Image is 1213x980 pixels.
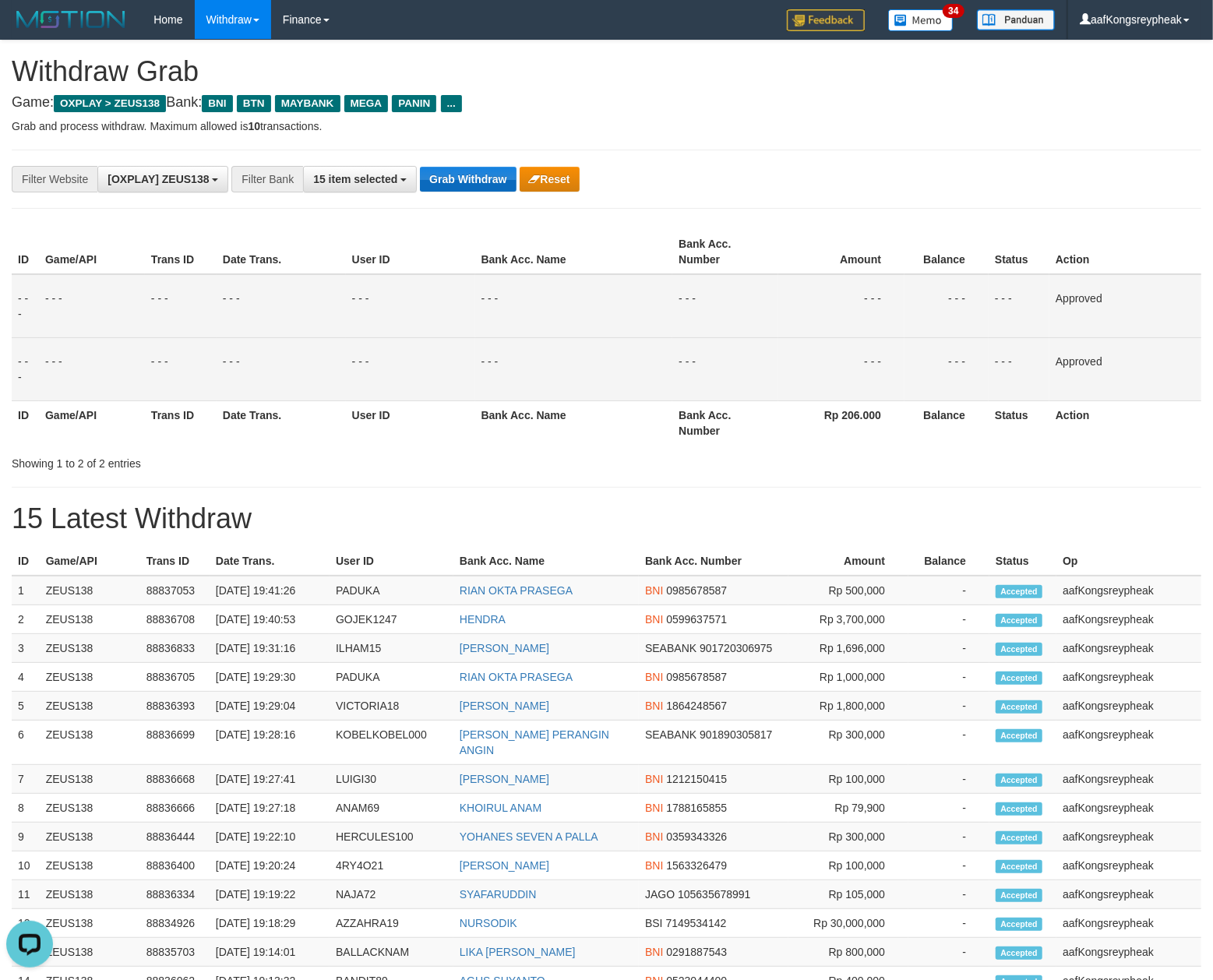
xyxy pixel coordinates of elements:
[40,576,140,605] td: ZEUS138
[330,880,453,909] td: NAJA72
[12,503,1201,534] h1: 15 Latest Withdraw
[39,230,145,274] th: Game/API
[908,765,989,794] td: -
[40,909,140,938] td: ZEUS138
[210,692,330,721] td: [DATE] 19:29:04
[330,547,453,576] th: User ID
[639,547,788,576] th: Bank Acc. Number
[1056,663,1201,692] td: aafKongsreypheak
[908,851,989,880] td: -
[1049,230,1201,274] th: Action
[989,230,1049,274] th: Status
[460,642,549,654] a: [PERSON_NAME]
[788,909,908,938] td: Rp 30,000,000
[330,851,453,880] td: 4RY4O21
[666,584,727,597] span: Copy 0985678587 to clipboard
[666,671,727,683] span: Copy 0985678587 to clipboard
[996,947,1042,960] span: Accepted
[330,938,453,967] td: BALLACKNAM
[645,888,675,901] span: JAGO
[140,634,210,663] td: 88836833
[40,692,140,721] td: ZEUS138
[12,449,494,471] div: Showing 1 to 2 of 2 entries
[330,794,453,823] td: ANAM69
[330,909,453,938] td: AZZAHRA19
[666,700,727,712] span: Copy 1864248567 to clipboard
[645,700,663,712] span: BNI
[460,946,576,958] a: LIKA [PERSON_NAME]
[460,917,517,929] a: NURSODIK
[140,721,210,765] td: 88836699
[778,230,904,274] th: Amount
[248,120,260,132] strong: 10
[996,700,1042,714] span: Accepted
[140,938,210,967] td: 88835703
[12,56,1201,87] h1: Withdraw Grab
[1049,274,1201,338] td: Approved
[210,605,330,634] td: [DATE] 19:40:53
[666,859,727,872] span: Copy 1563326479 to clipboard
[788,794,908,823] td: Rp 79,900
[210,938,330,967] td: [DATE] 19:14:01
[788,721,908,765] td: Rp 300,000
[666,917,727,929] span: Copy 7149534142 to clipboard
[140,851,210,880] td: 88836400
[996,643,1042,656] span: Accepted
[1056,765,1201,794] td: aafKongsreypheak
[40,880,140,909] td: ZEUS138
[108,173,209,185] span: [OXPLAY] ZEUS138
[666,946,727,958] span: Copy 0291887543 to clipboard
[40,547,140,576] th: Game/API
[1056,880,1201,909] td: aafKongsreypheak
[700,728,772,741] span: Copy 901890305817 to clipboard
[788,692,908,721] td: Rp 1,800,000
[313,173,397,185] span: 15 item selected
[40,938,140,967] td: ZEUS138
[140,794,210,823] td: 88836666
[672,230,778,274] th: Bank Acc. Number
[908,605,989,634] td: -
[788,605,908,634] td: Rp 3,700,000
[645,946,663,958] span: BNI
[904,337,989,400] td: - - -
[140,663,210,692] td: 88836705
[210,547,330,576] th: Date Trans.
[908,547,989,576] th: Balance
[210,721,330,765] td: [DATE] 19:28:16
[12,794,40,823] td: 8
[460,888,537,901] a: SYAFARUDDIN
[140,576,210,605] td: 88837053
[12,337,39,400] td: - - -
[1056,794,1201,823] td: aafKongsreypheak
[12,721,40,765] td: 6
[330,721,453,765] td: KOBELKOBEL000
[217,337,346,400] td: - - -
[460,773,549,785] a: [PERSON_NAME]
[460,613,506,626] a: HENDRA
[231,166,303,192] div: Filter Bank
[908,880,989,909] td: -
[12,118,1201,134] p: Grab and process withdraw. Maximum allowed is transactions.
[39,400,145,445] th: Game/API
[140,823,210,851] td: 88836444
[645,917,663,929] span: BSI
[210,794,330,823] td: [DATE] 19:27:18
[904,230,989,274] th: Balance
[1056,721,1201,765] td: aafKongsreypheak
[1056,823,1201,851] td: aafKongsreypheak
[666,773,727,785] span: Copy 1212150415 to clipboard
[40,794,140,823] td: ZEUS138
[788,547,908,576] th: Amount
[346,337,475,400] td: - - -
[346,230,475,274] th: User ID
[645,613,663,626] span: BNI
[1056,938,1201,967] td: aafKongsreypheak
[645,728,696,741] span: SEABANK
[6,6,53,53] button: Open LiveChat chat widget
[996,860,1042,873] span: Accepted
[217,400,346,445] th: Date Trans.
[888,9,954,31] img: Button%20Memo.svg
[996,802,1042,816] span: Accepted
[12,547,40,576] th: ID
[996,614,1042,627] span: Accepted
